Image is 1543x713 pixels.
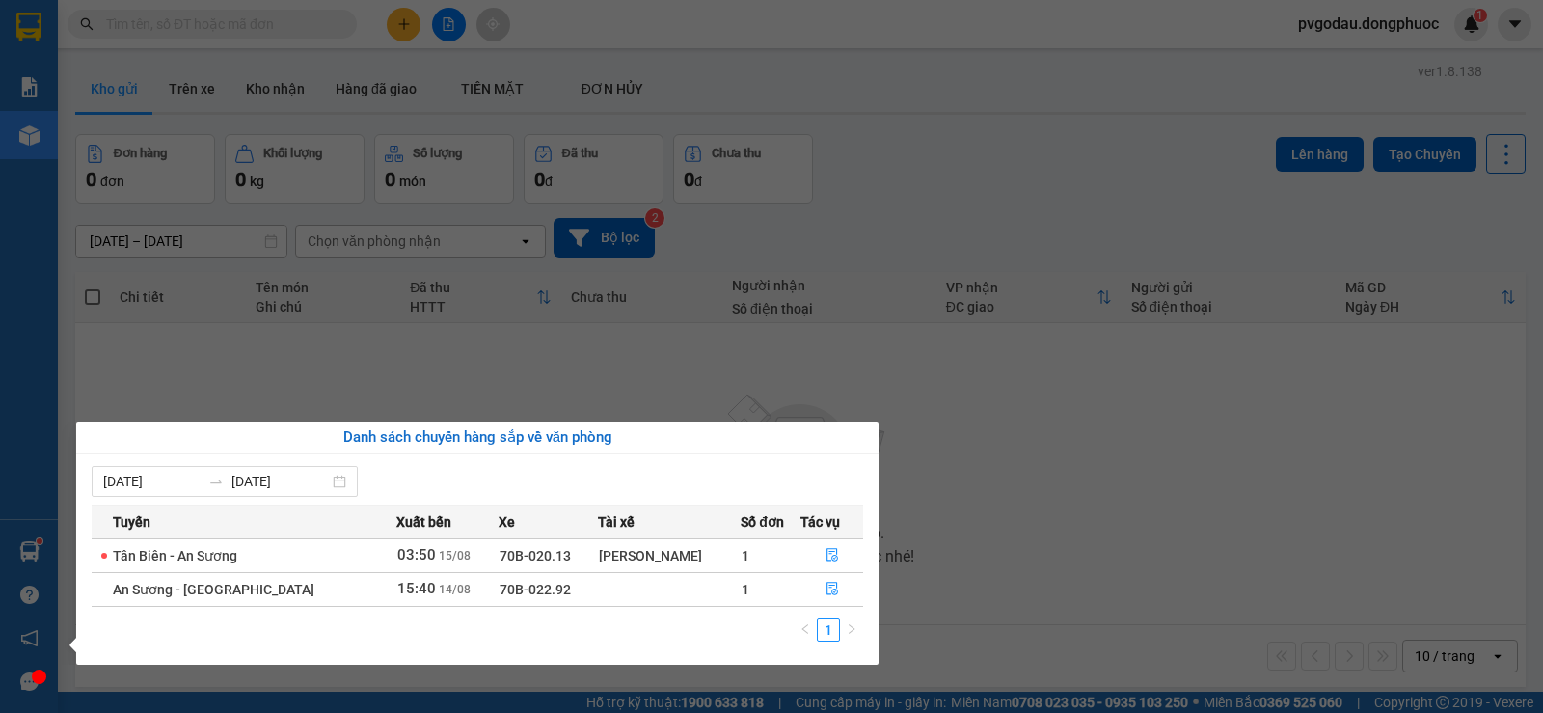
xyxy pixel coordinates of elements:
span: file-done [826,548,839,563]
span: 1 [742,582,749,597]
li: Previous Page [794,618,817,642]
li: 1 [817,618,840,642]
a: 1 [818,619,839,641]
span: An Sương - [GEOGRAPHIC_DATA] [113,582,314,597]
input: Từ ngày [103,471,201,492]
span: swap-right [208,474,224,489]
span: 14/08 [439,583,471,596]
div: Danh sách chuyến hàng sắp về văn phòng [92,426,863,450]
span: Tân Biên - An Sương [113,548,237,563]
span: 03:50 [397,546,436,563]
span: Tài xế [598,511,635,533]
span: right [846,623,857,635]
span: 15:40 [397,580,436,597]
span: Xe [499,511,515,533]
span: file-done [826,582,839,597]
span: 15/08 [439,549,471,562]
button: file-done [801,540,862,571]
button: right [840,618,863,642]
span: Tuyến [113,511,150,533]
span: to [208,474,224,489]
span: 1 [742,548,749,563]
span: left [799,623,811,635]
span: Tác vụ [800,511,840,533]
li: Next Page [840,618,863,642]
span: Số đơn [741,511,784,533]
input: Đến ngày [231,471,329,492]
button: file-done [801,574,862,605]
span: 70B-022.92 [500,582,571,597]
span: Xuất bến [396,511,451,533]
span: 70B-020.13 [500,548,571,563]
button: left [794,618,817,642]
div: [PERSON_NAME] [599,545,740,566]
